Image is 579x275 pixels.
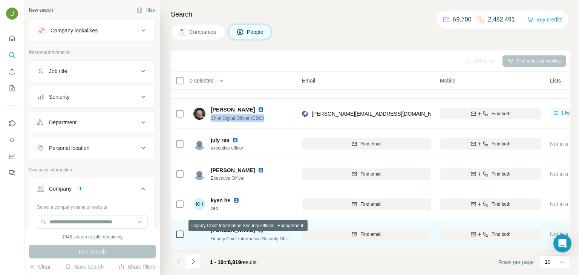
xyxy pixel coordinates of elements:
[6,133,18,147] button: Use Surfe API
[247,28,264,36] span: People
[302,138,431,150] button: Find email
[440,229,541,240] button: Find both
[49,93,69,101] div: Seniority
[29,139,155,157] button: Personal location
[29,88,155,106] button: Seniority
[211,106,255,113] span: [PERSON_NAME]
[302,77,315,84] span: Email
[211,116,264,121] span: Chief Digital Officer (CDO)
[6,48,18,62] button: Search
[302,199,431,210] button: Find email
[210,259,257,265] span: results
[561,110,571,116] span: 1 list
[49,144,89,152] div: Personal location
[553,234,571,252] div: Open Intercom Messenger
[498,258,534,266] span: Rows per page
[492,171,510,177] span: Find both
[211,175,273,182] span: Executive Officer
[453,15,472,24] p: 59,700
[232,137,238,143] img: LinkedIn logo
[6,166,18,180] button: Feedback
[233,197,239,203] img: LinkedIn logo
[190,77,214,84] span: 0 selected
[211,205,248,212] span: ceo
[360,231,381,238] span: Find email
[193,198,205,210] div: KH
[186,254,201,269] button: Navigate to next page
[37,201,148,211] div: Select a company name or website
[550,201,576,207] span: Not in a list
[550,141,576,147] span: Not in a list
[193,168,205,180] img: Avatar
[550,171,576,177] span: Not in a list
[440,168,541,180] button: Find both
[492,201,510,208] span: Find both
[302,229,431,240] button: Find email
[131,5,160,16] button: Hide
[29,49,156,56] p: Personal information
[211,145,247,151] span: executive officer
[302,110,308,118] img: provider rocketreach logo
[29,180,155,201] button: Company1
[360,171,381,177] span: Find email
[440,77,455,84] span: Mobile
[193,108,205,120] img: Avatar
[224,259,228,265] span: of
[49,119,77,126] div: Department
[211,226,255,234] span: [PERSON_NAME]
[76,185,85,192] div: 1
[29,21,155,40] button: Company lookalikes
[29,113,155,131] button: Department
[492,141,510,147] span: Find both
[29,7,53,14] div: New search
[211,136,229,144] span: july rea
[258,167,264,173] img: LinkedIn logo
[62,234,123,240] div: 1848 search results remaining
[228,259,241,265] span: 8,819
[189,28,217,36] span: Companies
[210,259,224,265] span: 1 - 10
[6,32,18,45] button: Quick start
[193,138,205,150] img: Avatar
[258,107,264,113] img: LinkedIn logo
[211,235,323,241] span: Deputy Chief Information Security Officer - Engagement
[29,167,156,173] p: Company information
[258,227,264,233] img: LinkedIn logo
[550,77,561,84] span: Lists
[302,168,431,180] button: Find email
[211,197,230,204] span: kyen he
[49,185,72,192] div: Company
[6,8,18,20] img: Avatar
[29,62,155,80] button: Job title
[550,231,576,237] span: Not in a list
[29,263,51,270] button: Clear
[6,65,18,78] button: Enrich CSV
[118,263,156,270] button: Share filters
[545,258,551,266] p: 10
[51,27,98,34] div: Company lookalikes
[171,9,570,20] h4: Search
[440,108,541,119] button: Find both
[193,228,205,240] img: Avatar
[492,231,510,238] span: Find both
[360,141,381,147] span: Find email
[360,201,381,208] span: Find email
[6,116,18,130] button: Use Surfe on LinkedIn
[440,138,541,150] button: Find both
[312,111,444,117] span: [PERSON_NAME][EMAIL_ADDRESS][DOMAIN_NAME]
[6,150,18,163] button: Dashboard
[65,263,104,270] button: Save search
[440,199,541,210] button: Find both
[49,67,67,75] div: Job title
[492,110,510,117] span: Find both
[6,81,18,95] button: My lists
[527,14,562,25] button: Buy credits
[211,167,255,174] span: [PERSON_NAME]
[488,15,515,24] p: 2,482,491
